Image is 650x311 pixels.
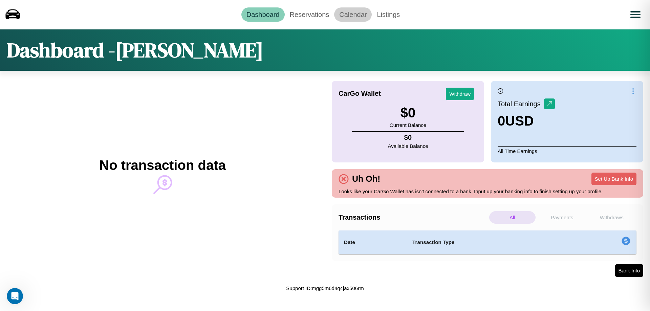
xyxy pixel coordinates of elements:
p: Withdraws [588,211,635,224]
p: Support ID: mgg5m6d4q4jax506rm [286,284,364,293]
h4: CarGo Wallet [339,90,381,97]
h4: Transactions [339,214,487,221]
p: Total Earnings [498,98,544,110]
p: Looks like your CarGo Wallet has isn't connected to a bank. Input up your banking info to finish ... [339,187,636,196]
h4: Uh Oh! [349,174,384,184]
h4: Transaction Type [412,238,566,246]
h1: Dashboard - [PERSON_NAME] [7,36,263,64]
button: Bank Info [615,264,643,277]
a: Calendar [334,7,372,22]
h3: 0 USD [498,113,555,129]
button: Withdraw [446,88,474,100]
a: Dashboard [241,7,285,22]
button: Open menu [626,5,645,24]
p: Available Balance [388,141,428,151]
p: Current Balance [390,120,426,130]
p: All Time Earnings [498,146,636,156]
table: simple table [339,230,636,254]
h2: No transaction data [99,158,225,173]
p: Payments [539,211,585,224]
button: Set Up Bank Info [591,173,636,185]
a: Reservations [285,7,334,22]
h3: $ 0 [390,105,426,120]
a: Listings [372,7,405,22]
p: All [489,211,536,224]
iframe: Intercom live chat [7,288,23,304]
h4: Date [344,238,402,246]
h4: $ 0 [388,134,428,141]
